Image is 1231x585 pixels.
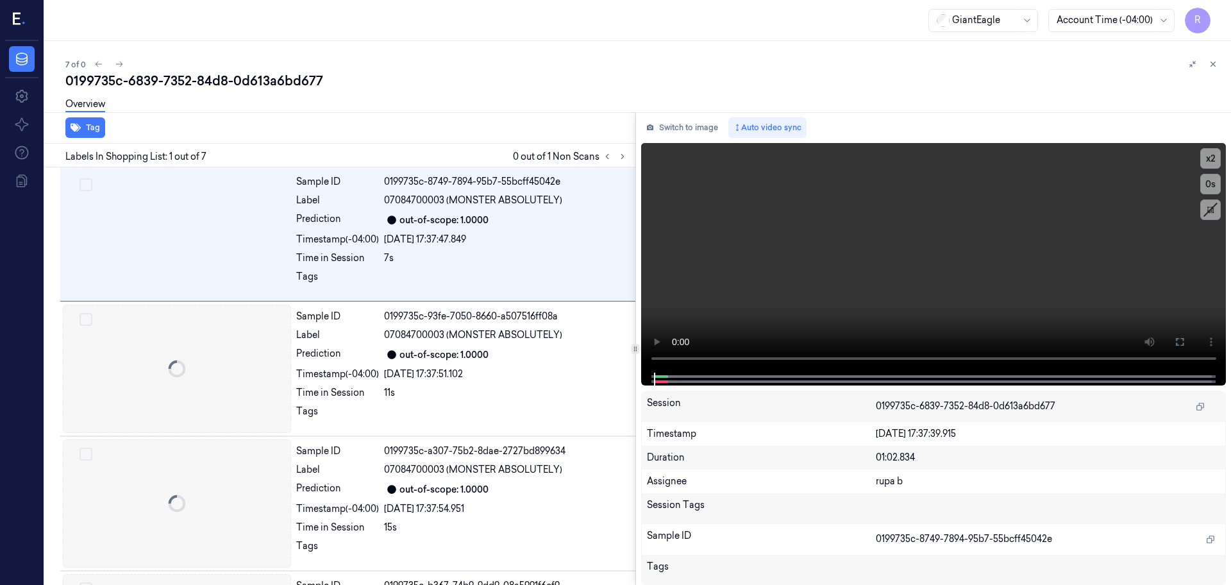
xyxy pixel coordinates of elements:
div: 01:02.834 [876,451,1220,464]
div: Sample ID [296,445,379,458]
span: 0199735c-8749-7894-95b7-55bcff45042e [876,532,1052,546]
button: x2 [1200,148,1221,169]
span: 07084700003 (MONSTER ABSOLUTELY) [384,463,562,477]
div: Timestamp (-04:00) [296,502,379,516]
div: Duration [647,451,876,464]
div: Tags [647,560,876,581]
div: out-of-scope: 1.0000 [399,348,489,362]
div: [DATE] 17:37:54.951 [384,502,628,516]
a: Overview [65,97,105,112]
div: Timestamp [647,427,876,441]
div: rupa b [876,475,1220,488]
div: 11s [384,386,628,400]
div: 7s [384,251,628,265]
div: 0199735c-8749-7894-95b7-55bcff45042e [384,175,628,189]
div: Sample ID [296,310,379,323]
div: Time in Session [296,521,379,534]
div: Sample ID [647,529,876,550]
div: Label [296,463,379,477]
span: Labels In Shopping List: 1 out of 7 [65,150,206,164]
div: Prediction [296,212,379,228]
button: Select row [80,448,92,461]
button: 0s [1200,174,1221,194]
span: 0199735c-6839-7352-84d8-0d613a6bd677 [876,400,1055,413]
div: 15s [384,521,628,534]
button: Select row [80,313,92,326]
div: Prediction [296,482,379,497]
button: Switch to image [641,117,723,138]
div: Tags [296,270,379,291]
span: 07084700003 (MONSTER ABSOLUTELY) [384,328,562,342]
button: Select row [80,178,92,191]
div: Prediction [296,347,379,362]
div: 0199735c-6839-7352-84d8-0d613a6bd677 [65,72,1221,90]
div: Label [296,194,379,207]
span: 0 out of 1 Non Scans [513,149,630,164]
button: R [1185,8,1210,33]
div: Tags [296,539,379,560]
div: Assignee [647,475,876,488]
div: Time in Session [296,386,379,400]
div: out-of-scope: 1.0000 [399,214,489,227]
div: Session Tags [647,498,876,519]
div: Label [296,328,379,342]
div: 0199735c-a307-75b2-8dae-2727bd899634 [384,445,628,458]
span: 7 of 0 [65,59,86,70]
div: out-of-scope: 1.0000 [399,483,489,496]
span: 07084700003 (MONSTER ABSOLUTELY) [384,194,562,207]
div: [DATE] 17:37:51.102 [384,368,628,381]
button: Tag [65,117,105,138]
div: Timestamp (-04:00) [296,233,379,246]
div: Tags [296,405,379,425]
div: [DATE] 17:37:47.849 [384,233,628,246]
div: Timestamp (-04:00) [296,368,379,381]
button: Auto video sync [728,117,807,138]
div: Session [647,396,876,417]
div: Sample ID [296,175,379,189]
div: [DATE] 17:37:39.915 [876,427,1220,441]
div: 0199735c-93fe-7050-8660-a507516ff08a [384,310,628,323]
div: Time in Session [296,251,379,265]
